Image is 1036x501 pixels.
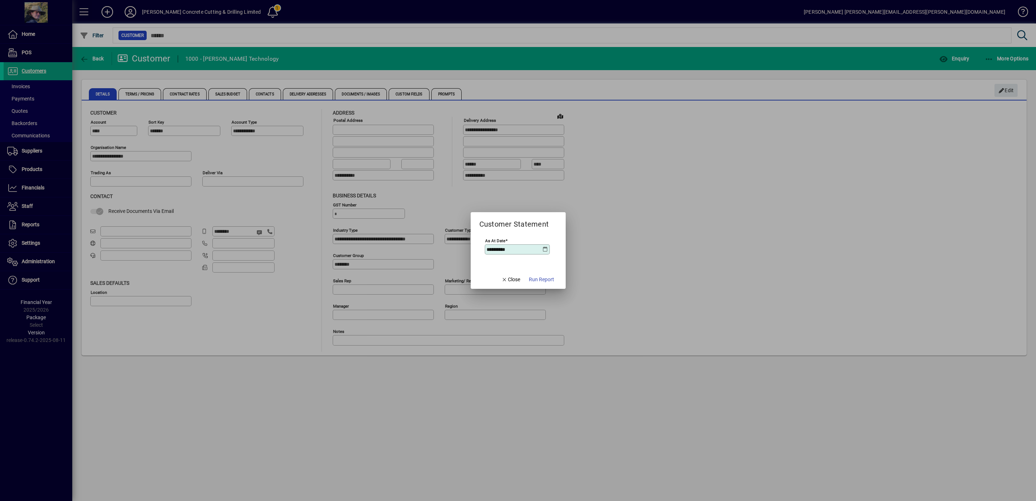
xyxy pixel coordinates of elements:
[529,276,554,283] span: Run Report
[498,273,523,286] button: Close
[471,212,558,230] h2: Customer Statement
[526,273,557,286] button: Run Report
[485,238,505,243] mat-label: As at Date
[501,276,520,283] span: Close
